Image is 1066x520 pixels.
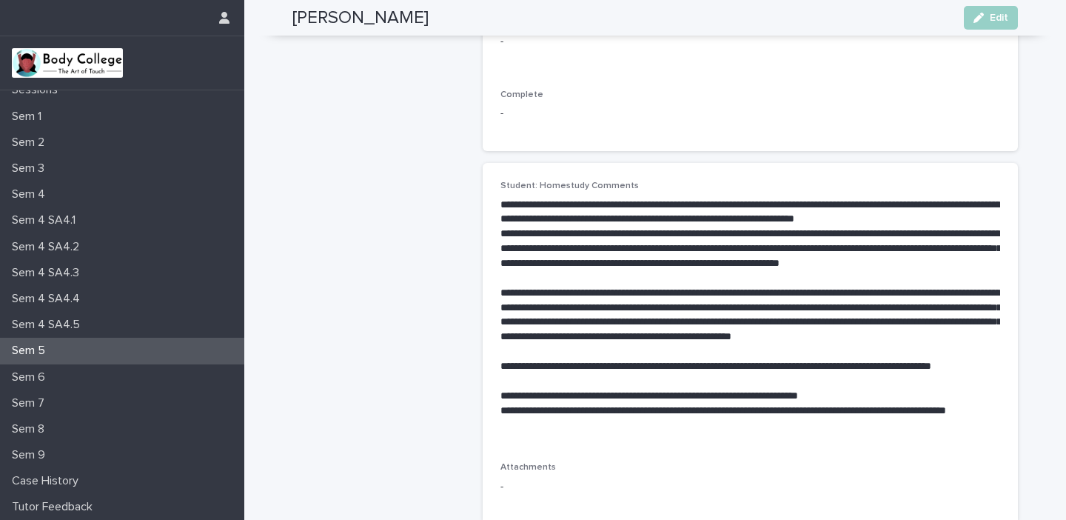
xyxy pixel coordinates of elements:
[500,34,1000,50] p: -
[6,240,91,254] p: Sem 4 SA4.2
[6,370,57,384] p: Sem 6
[6,344,57,358] p: Sem 5
[500,463,556,472] span: Attachments
[6,448,57,462] p: Sem 9
[500,181,639,190] span: Student: Homestudy Comments
[6,500,104,514] p: Tutor Feedback
[6,422,56,436] p: Sem 8
[6,266,91,280] p: Sem 4 SA4.3
[6,213,87,227] p: Sem 4 SA4.1
[292,7,429,29] h2: [PERSON_NAME]
[964,6,1018,30] button: Edit
[6,292,92,306] p: Sem 4 SA4.4
[6,136,56,150] p: Sem 2
[500,90,543,99] span: Complete
[6,110,53,124] p: Sem 1
[6,474,90,488] p: Case History
[500,106,1000,121] p: -
[6,161,56,176] p: Sem 3
[6,318,92,332] p: Sem 4 SA4.5
[12,48,123,78] img: xvtzy2PTuGgGH0xbwGb2
[990,13,1008,23] span: Edit
[6,83,70,97] p: Sessions
[6,187,57,201] p: Sem 4
[6,396,56,410] p: Sem 7
[500,479,1000,495] p: -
